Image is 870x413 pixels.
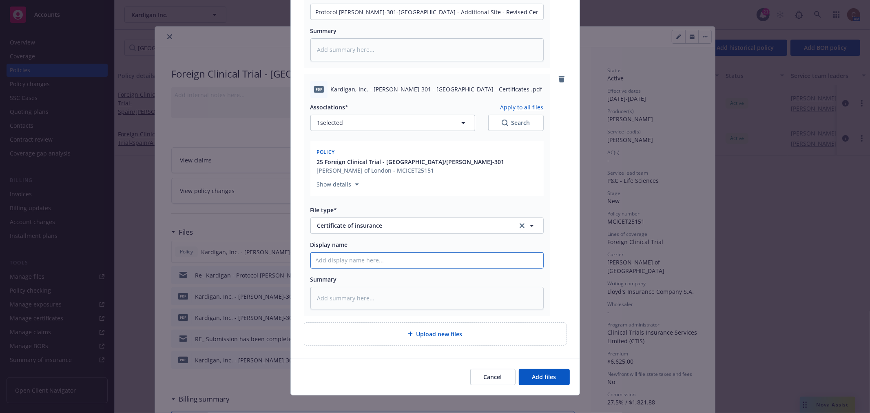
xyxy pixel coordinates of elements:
button: Cancel [470,369,516,385]
button: Add files [519,369,570,385]
div: Upload new files [304,322,567,346]
span: Upload new files [416,330,462,338]
input: Add display name here... [311,253,543,268]
span: Display name [310,241,348,249]
span: Add files [532,373,556,381]
span: Cancel [484,373,502,381]
span: Summary [310,275,337,283]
